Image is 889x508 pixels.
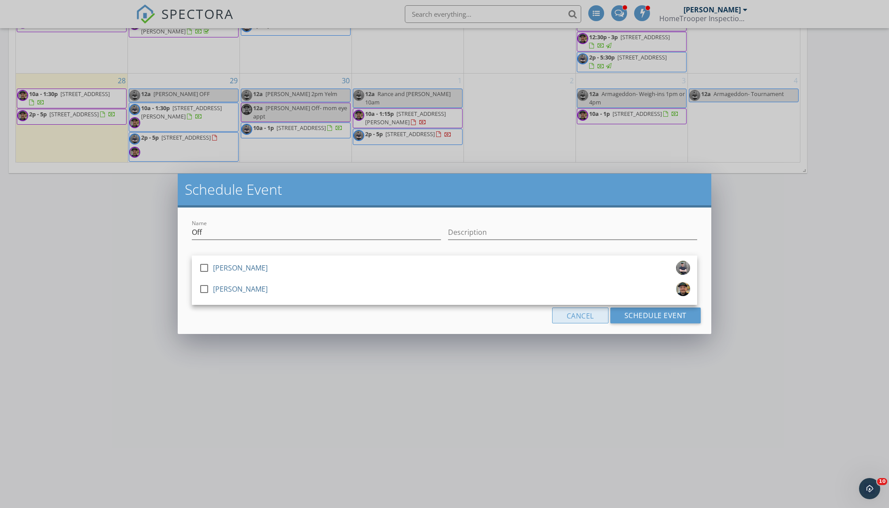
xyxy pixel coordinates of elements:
button: Cancel [552,308,609,323]
iframe: Intercom live chat [859,478,880,499]
img: img_0345.jpg [676,261,690,275]
h2: Schedule Event [185,181,704,198]
div: [PERSON_NAME] [213,282,268,296]
button: Schedule Event [610,308,701,323]
img: screenshot_20250512_at_7.45.31pm.png [676,282,690,296]
div: [PERSON_NAME] [213,261,268,275]
span: 10 [877,478,887,485]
